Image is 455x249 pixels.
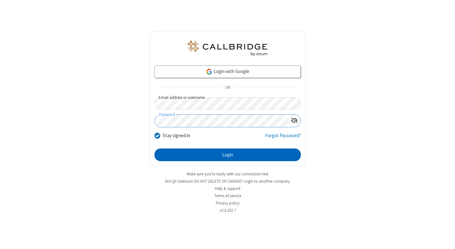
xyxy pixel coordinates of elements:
a: Help & support [215,186,240,191]
input: Password [155,115,288,127]
label: Stay signed in [163,132,190,139]
iframe: Chat [439,233,450,245]
img: google-icon.png [206,68,213,75]
a: Terms of service [214,193,241,198]
a: Login with Google [155,65,301,78]
div: Show password [288,115,300,126]
a: Make sure you're ready with our connection test [187,171,268,177]
a: Forgot Password? [265,132,301,144]
li: v2.6.352.7 [149,207,306,213]
input: Email address or username [155,97,301,110]
img: QA Selenium DO NOT DELETE OR CHANGE [186,41,269,56]
a: Privacy policy [216,200,240,206]
button: Login to another company [244,178,290,184]
button: Login [155,149,301,161]
span: OR [222,83,233,92]
li: Not QA Selenium DO NOT DELETE OR CHANGE? [149,178,306,184]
